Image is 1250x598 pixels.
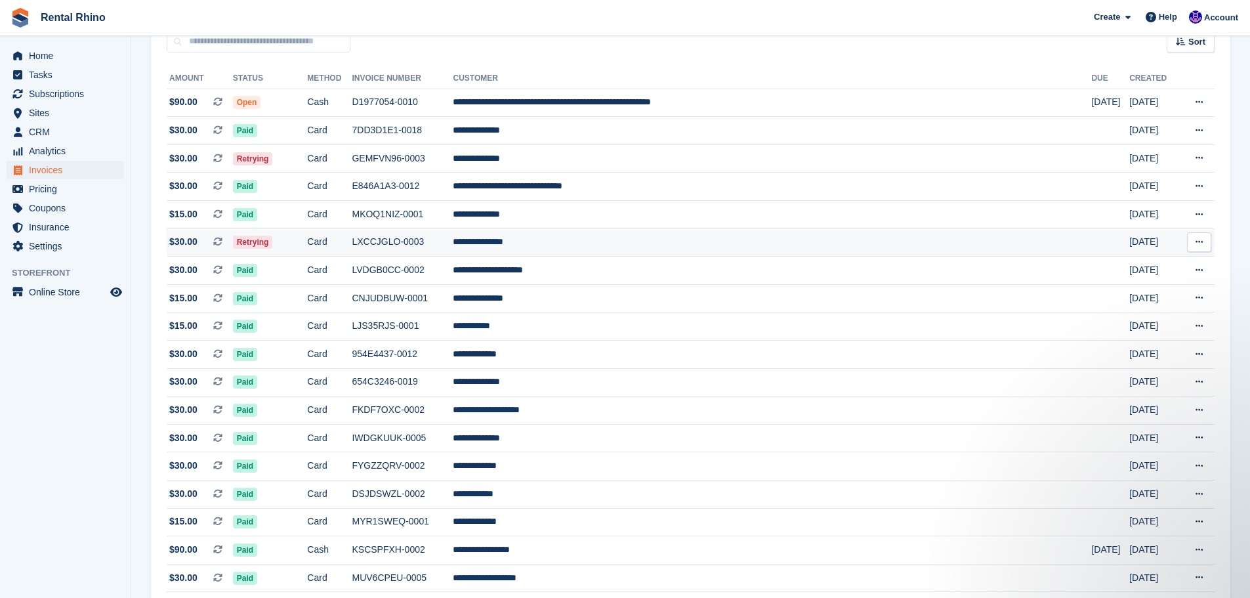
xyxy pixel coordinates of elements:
[169,431,198,445] span: $30.00
[1129,564,1178,592] td: [DATE]
[352,564,453,592] td: MUV6CPEU-0005
[1129,89,1178,117] td: [DATE]
[233,459,257,473] span: Paid
[29,161,108,179] span: Invoices
[233,404,257,417] span: Paid
[169,207,198,221] span: $15.00
[7,199,124,217] a: menu
[307,68,352,89] th: Method
[352,508,453,536] td: MYR1SWEQ-0001
[307,312,352,341] td: Card
[352,201,453,229] td: MKOQ1NIZ-0001
[352,284,453,312] td: CNJUDBUW-0001
[1129,508,1178,536] td: [DATE]
[169,487,198,501] span: $30.00
[1091,68,1129,89] th: Due
[29,180,108,198] span: Pricing
[1129,424,1178,452] td: [DATE]
[7,142,124,160] a: menu
[233,515,257,528] span: Paid
[29,283,108,301] span: Online Store
[352,424,453,452] td: IWDGKUUK-0005
[29,104,108,122] span: Sites
[233,180,257,193] span: Paid
[307,508,352,536] td: Card
[7,123,124,141] a: menu
[233,124,257,137] span: Paid
[307,228,352,257] td: Card
[307,481,352,509] td: Card
[1129,257,1178,285] td: [DATE]
[352,481,453,509] td: DSJDSWZL-0002
[7,66,124,84] a: menu
[307,201,352,229] td: Card
[352,228,453,257] td: LXCCJGLO-0003
[352,368,453,396] td: 654C3246-0019
[1159,11,1177,24] span: Help
[233,572,257,585] span: Paid
[7,237,124,255] a: menu
[233,348,257,361] span: Paid
[352,173,453,201] td: E846A1A3-0012
[1129,452,1178,481] td: [DATE]
[307,368,352,396] td: Card
[1129,144,1178,173] td: [DATE]
[1189,11,1202,24] img: Ari Kolas
[352,89,453,117] td: D1977054-0010
[233,68,308,89] th: Status
[233,544,257,557] span: Paid
[307,341,352,369] td: Card
[29,66,108,84] span: Tasks
[307,89,352,117] td: Cash
[169,543,198,557] span: $90.00
[35,7,111,28] a: Rental Rhino
[169,179,198,193] span: $30.00
[233,264,257,277] span: Paid
[12,267,131,280] span: Storefront
[233,320,257,333] span: Paid
[169,95,198,109] span: $90.00
[29,47,108,65] span: Home
[169,515,198,528] span: $15.00
[307,536,352,565] td: Cash
[29,218,108,236] span: Insurance
[7,283,124,301] a: menu
[108,284,124,300] a: Preview store
[233,432,257,445] span: Paid
[307,424,352,452] td: Card
[169,571,198,585] span: $30.00
[233,208,257,221] span: Paid
[307,257,352,285] td: Card
[1129,341,1178,369] td: [DATE]
[169,152,198,165] span: $30.00
[307,117,352,145] td: Card
[307,144,352,173] td: Card
[1129,201,1178,229] td: [DATE]
[233,292,257,305] span: Paid
[169,235,198,249] span: $30.00
[233,96,261,109] span: Open
[1129,396,1178,425] td: [DATE]
[29,142,108,160] span: Analytics
[1129,173,1178,201] td: [DATE]
[453,68,1091,89] th: Customer
[233,488,257,501] span: Paid
[1129,228,1178,257] td: [DATE]
[1129,481,1178,509] td: [DATE]
[169,291,198,305] span: $15.00
[1129,68,1178,89] th: Created
[29,123,108,141] span: CRM
[1129,312,1178,341] td: [DATE]
[29,237,108,255] span: Settings
[169,263,198,277] span: $30.00
[7,180,124,198] a: menu
[1204,11,1238,24] span: Account
[352,452,453,481] td: FYGZZQRV-0002
[169,459,198,473] span: $30.00
[169,375,198,389] span: $30.00
[7,218,124,236] a: menu
[1188,35,1205,49] span: Sort
[29,85,108,103] span: Subscriptions
[307,173,352,201] td: Card
[1129,284,1178,312] td: [DATE]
